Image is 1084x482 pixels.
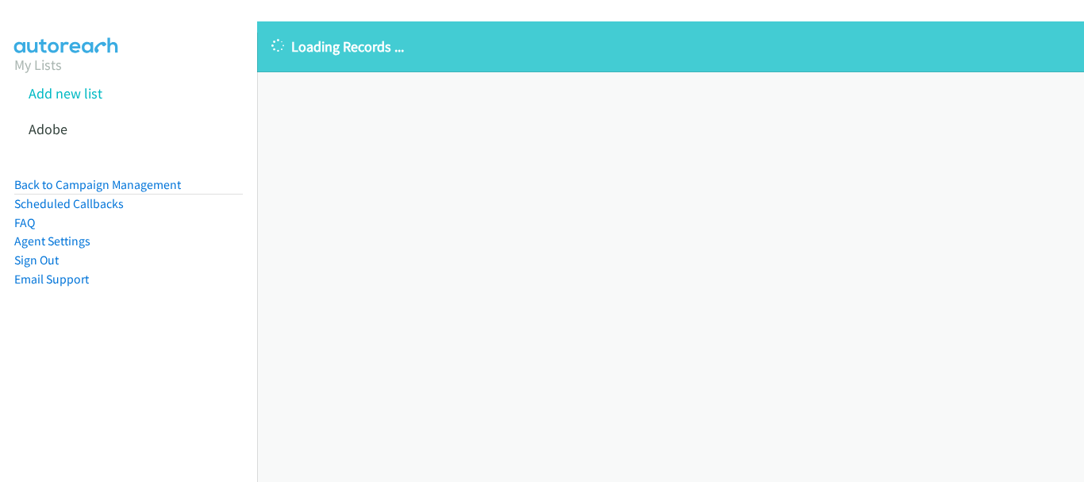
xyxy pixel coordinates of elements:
[14,56,62,74] a: My Lists
[29,84,102,102] a: Add new list
[14,272,89,287] a: Email Support
[14,196,124,211] a: Scheduled Callbacks
[14,215,35,230] a: FAQ
[29,120,67,138] a: Adobe
[14,177,181,192] a: Back to Campaign Management
[14,233,90,249] a: Agent Settings
[271,36,1070,57] p: Loading Records ...
[14,253,59,268] a: Sign Out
